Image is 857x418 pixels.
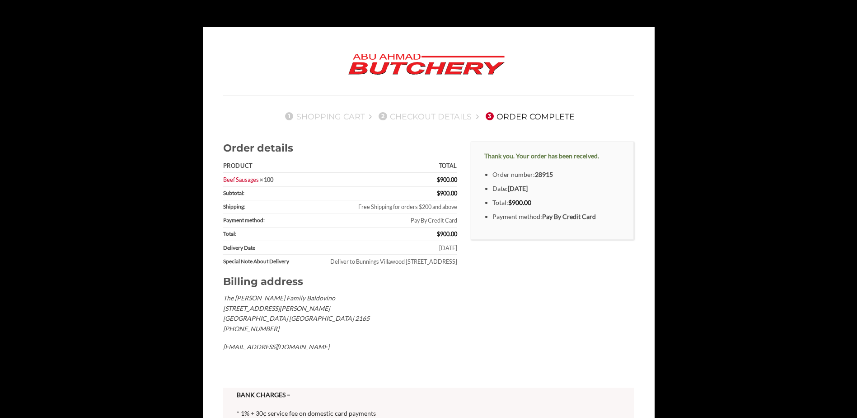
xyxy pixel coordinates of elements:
strong: [DATE] [508,185,528,192]
th: Product [223,160,304,173]
li: Date: [492,184,620,194]
li: Order number: [492,170,620,180]
address: The [PERSON_NAME] Family Baldovino [STREET_ADDRESS][PERSON_NAME] [GEOGRAPHIC_DATA] [GEOGRAPHIC_DA... [223,293,457,352]
h2: Billing address [223,275,457,288]
span: 900.00 [437,230,457,237]
a: 2Checkout details [376,112,472,121]
td: [DATE] [304,241,457,255]
strong: Pay By Credit Card [542,213,596,220]
strong: × 100 [260,176,273,183]
span: 2 [379,112,387,120]
td: Pay By Credit Card [304,214,457,228]
a: 1Shopping Cart [282,112,365,121]
th: Total: [223,228,304,241]
bdi: 900.00 [508,199,531,206]
th: Shipping: [223,200,304,214]
span: $ [437,176,440,183]
span: 900.00 [437,190,457,197]
span: $ [437,230,440,237]
li: Total: [492,198,620,208]
td: Deliver to Bunnings Villawood [STREET_ADDRESS] [304,255,457,268]
strong: Thank you. Your order has been received. [484,152,599,160]
th: Special Note About Delivery [223,255,304,268]
p: [PHONE_NUMBER] [223,324,457,334]
td: Free Shipping for orders $200 and above [304,200,457,214]
strong: 28915 [535,171,553,178]
span: * 1% + 30¢ service fee on domestic card payments [237,409,376,417]
img: Abu Ahmad Butchery [341,47,512,82]
h2: Order details [223,142,457,155]
a: Beef Sausages [223,176,259,183]
span: 1 [285,112,293,120]
th: Subtotal: [223,187,304,200]
nav: Checkout steps [223,104,634,128]
span: $ [508,199,512,206]
th: Total [304,160,457,173]
p: [EMAIL_ADDRESS][DOMAIN_NAME] [223,342,457,352]
li: Payment method: [492,212,620,222]
span: $ [437,190,440,197]
th: Delivery Date [223,241,304,255]
th: Payment method: [223,214,304,228]
strong: BANK CHARGES – [237,391,290,399]
bdi: 900.00 [437,176,457,183]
